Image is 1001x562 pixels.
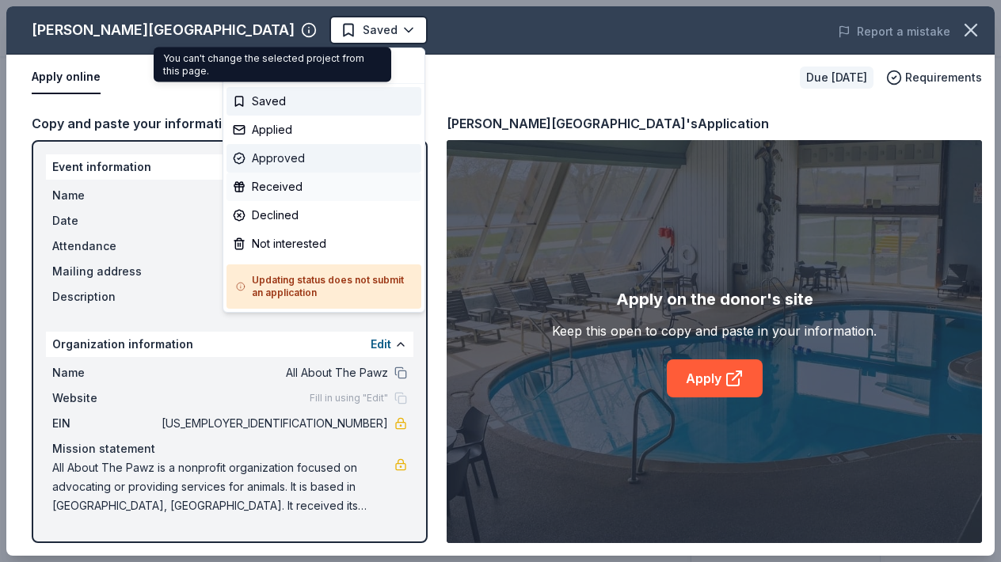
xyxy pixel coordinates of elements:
[226,87,421,116] div: Saved
[226,144,421,173] div: Approved
[209,19,336,38] span: Birdfish Brewery Fundraiser
[236,274,412,299] h5: Updating status does not submit an application
[226,201,421,230] div: Declined
[226,116,421,144] div: Applied
[226,51,421,80] div: Update status...
[226,173,421,201] div: Received
[226,230,421,258] div: Not interested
